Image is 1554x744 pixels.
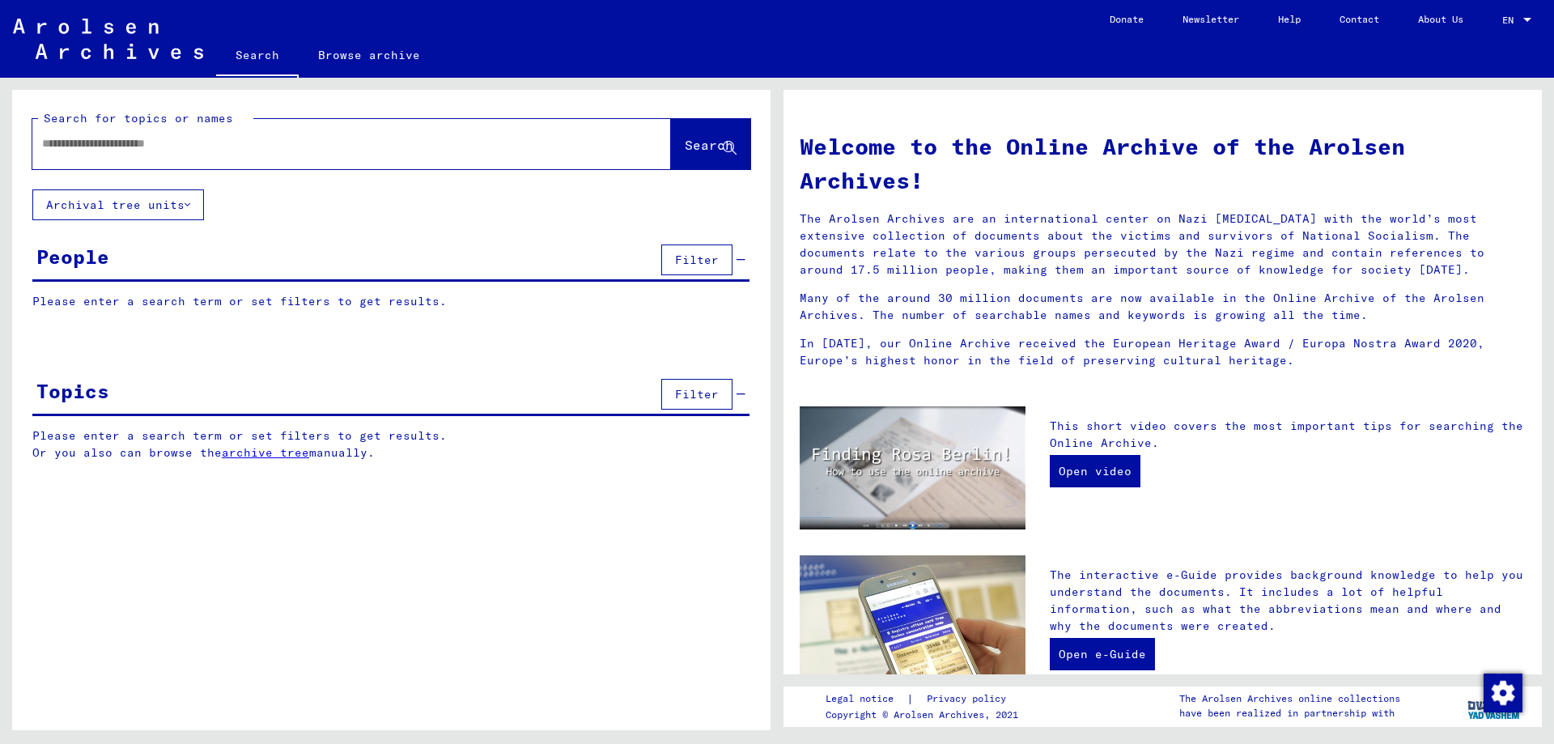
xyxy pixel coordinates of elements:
[1483,673,1522,712] div: Change consent
[216,36,299,78] a: Search
[1179,691,1400,706] p: The Arolsen Archives online collections
[32,293,749,310] p: Please enter a search term or set filters to get results.
[32,189,204,220] button: Archival tree units
[13,19,203,59] img: Arolsen_neg.svg
[826,691,906,708] a: Legal notice
[671,119,750,169] button: Search
[826,691,1025,708] div: |
[675,253,719,267] span: Filter
[800,406,1025,529] img: video.jpg
[800,290,1526,324] p: Many of the around 30 million documents are now available in the Online Archive of the Arolsen Ar...
[36,376,109,406] div: Topics
[800,335,1526,369] p: In [DATE], our Online Archive received the European Heritage Award / Europa Nostra Award 2020, Eu...
[36,242,109,271] div: People
[685,137,733,153] span: Search
[1050,418,1526,452] p: This short video covers the most important tips for searching the Online Archive.
[1179,706,1400,721] p: have been realized in partnership with
[1464,686,1525,726] img: yv_logo.png
[1484,674,1522,712] img: Change consent
[800,210,1526,278] p: The Arolsen Archives are an international center on Nazi [MEDICAL_DATA] with the world’s most ext...
[1050,455,1140,487] a: Open video
[675,387,719,402] span: Filter
[800,555,1025,706] img: eguide.jpg
[661,379,732,410] button: Filter
[32,427,750,461] p: Please enter a search term or set filters to get results. Or you also can browse the manually.
[299,36,439,74] a: Browse archive
[661,244,732,275] button: Filter
[826,708,1025,722] p: Copyright © Arolsen Archives, 2021
[1502,15,1520,26] span: EN
[914,691,1025,708] a: Privacy policy
[800,130,1526,198] h1: Welcome to the Online Archive of the Arolsen Archives!
[44,111,233,125] mat-label: Search for topics or names
[1050,567,1526,635] p: The interactive e-Guide provides background knowledge to help you understand the documents. It in...
[222,445,309,460] a: archive tree
[1050,638,1155,670] a: Open e-Guide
